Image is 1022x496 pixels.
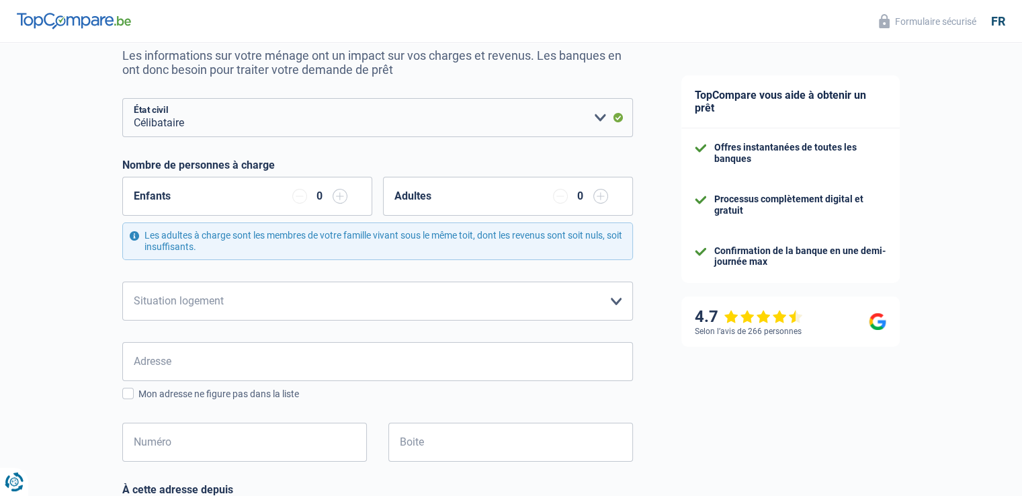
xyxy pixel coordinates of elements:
div: Les adultes à charge sont les membres de votre famille vivant sous le même toit, dont les revenus... [122,222,633,260]
div: Selon l’avis de 266 personnes [695,327,802,336]
div: Offres instantanées de toutes les banques [714,142,886,165]
div: TopCompare vous aide à obtenir un prêt [681,75,900,128]
label: Adultes [394,191,431,202]
button: Formulaire sécurisé [871,10,984,32]
img: Advertisement [3,368,4,369]
p: Les informations sur votre ménage ont un impact sur vos charges et revenus. Les banques en ont do... [122,48,633,77]
div: Confirmation de la banque en une demi-journée max [714,245,886,268]
div: Mon adresse ne figure pas dans la liste [138,387,633,401]
label: Nombre de personnes à charge [122,159,275,171]
label: Enfants [134,191,171,202]
input: Sélectionnez votre adresse dans la barre de recherche [122,342,633,381]
div: Processus complètement digital et gratuit [714,194,886,216]
label: À cette adresse depuis [122,483,633,496]
div: fr [991,14,1005,29]
div: 0 [574,191,587,202]
div: 0 [314,191,326,202]
div: 4.7 [695,307,803,327]
img: TopCompare Logo [17,13,131,29]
